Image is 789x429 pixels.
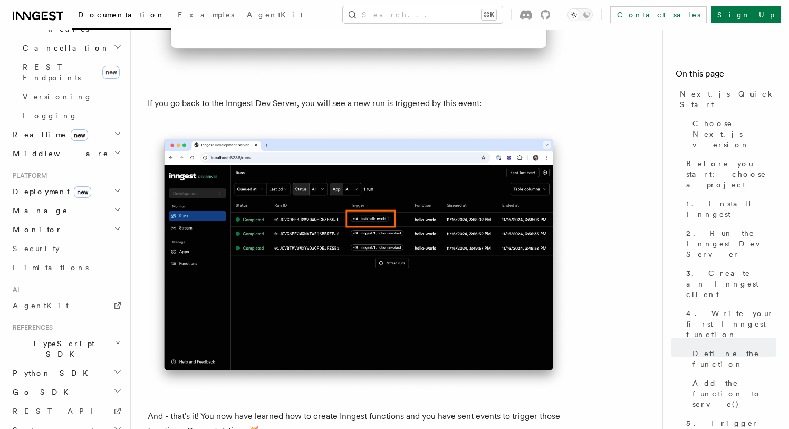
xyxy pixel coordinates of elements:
[8,323,53,332] span: References
[18,58,124,87] a: REST Endpointsnew
[8,296,124,315] a: AgentKit
[682,264,776,304] a: 3. Create an Inngest client
[8,368,94,378] span: Python SDK
[13,407,102,415] span: REST API
[71,129,88,141] span: new
[18,106,124,125] a: Logging
[23,111,78,120] span: Logging
[8,258,124,277] a: Limitations
[686,268,776,300] span: 3. Create an Inngest client
[8,334,124,364] button: TypeScript SDK
[8,364,124,383] button: Python SDK
[18,43,110,53] span: Cancellation
[682,304,776,344] a: 4. Write your first Inngest function
[8,129,88,140] span: Realtime
[148,96,570,111] p: If you go back to the Inngest Dev Server, you will see a new run is triggered by this event:
[682,224,776,264] a: 2. Run the Inngest Dev Server
[8,402,124,421] a: REST API
[680,89,776,110] span: Next.js Quick Start
[688,374,776,414] a: Add the function to serve()
[686,158,776,190] span: Before you start: choose a project
[676,84,776,114] a: Next.js Quick Start
[8,148,109,159] span: Middleware
[8,205,68,216] span: Manage
[567,8,593,21] button: Toggle dark mode
[682,154,776,194] a: Before you start: choose a project
[8,224,62,235] span: Monitor
[13,263,89,272] span: Limitations
[682,194,776,224] a: 1. Install Inngest
[8,125,124,144] button: Realtimenew
[171,3,240,28] a: Examples
[13,301,69,310] span: AgentKit
[8,383,124,402] button: Go SDK
[8,186,91,197] span: Deployment
[688,344,776,374] a: Define the function
[240,3,309,28] a: AgentKit
[482,9,496,20] kbd: ⌘K
[676,68,776,84] h4: On this page
[8,239,124,258] a: Security
[178,11,234,19] span: Examples
[8,338,114,359] span: TypeScript SDK
[102,66,120,79] span: new
[23,92,92,101] span: Versioning
[686,308,776,340] span: 4. Write your first Inngest function
[8,144,124,163] button: Middleware
[13,244,60,253] span: Security
[247,11,303,19] span: AgentKit
[610,6,707,23] a: Contact sales
[148,128,570,393] img: Inngest Dev Server web interface's runs tab with a third run triggered by the 'test/hello.world' ...
[72,3,171,30] a: Documentation
[686,228,776,260] span: 2. Run the Inngest Dev Server
[8,285,20,294] span: AI
[18,87,124,106] a: Versioning
[8,201,124,220] button: Manage
[692,348,776,369] span: Define the function
[78,11,165,19] span: Documentation
[711,6,781,23] a: Sign Up
[18,39,124,58] button: Cancellation
[8,220,124,239] button: Monitor
[8,387,75,397] span: Go SDK
[74,186,91,198] span: new
[688,114,776,154] a: Choose Next.js version
[23,63,81,82] span: REST Endpoints
[343,6,503,23] button: Search...⌘K
[692,378,776,409] span: Add the function to serve()
[692,118,776,150] span: Choose Next.js version
[686,198,776,220] span: 1. Install Inngest
[8,182,124,201] button: Deploymentnew
[8,171,47,180] span: Platform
